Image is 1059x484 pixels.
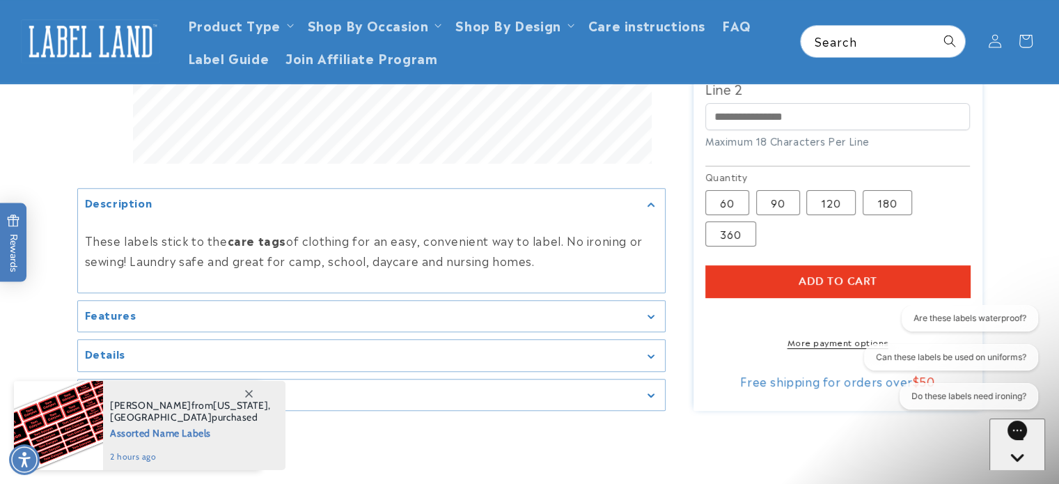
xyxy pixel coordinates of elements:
summary: Product Type [180,8,299,41]
span: 2 hours ago [110,451,271,463]
h2: Description [85,196,152,210]
h2: Details [85,347,125,361]
summary: Details [78,340,665,371]
button: Add to cart [705,265,970,297]
button: Search [934,26,965,56]
summary: Features [78,301,665,332]
a: Label Land [16,15,166,68]
img: Label Land [21,19,160,63]
label: 180 [863,190,912,215]
a: FAQ [714,8,760,41]
span: Add to cart [799,275,877,288]
h2: You may also like [77,442,982,464]
strong: care tags [228,232,286,249]
iframe: Gorgias live chat messenger [989,419,1045,470]
summary: Inclusive assortment [78,380,665,411]
a: Product Type [188,15,281,34]
a: Care instructions [580,8,714,41]
h2: Features [85,308,136,322]
a: Join Affiliate Program [277,41,446,74]
span: [GEOGRAPHIC_DATA] [110,411,212,423]
p: These labels stick to the of clothing for an easy, convenient way to label. No ironing or sewing!... [85,231,658,271]
summary: Shop By Occasion [299,8,448,41]
label: 120 [806,190,856,215]
a: More payment options [705,336,970,348]
summary: Description [78,189,665,220]
summary: Shop By Design [447,8,579,41]
label: 60 [705,190,749,215]
div: Maximum 18 Characters Per Line [705,134,970,149]
iframe: Gorgias live chat conversation starters [852,305,1045,421]
a: Label Guide [180,41,278,74]
span: Rewards [7,214,20,272]
label: 90 [756,190,800,215]
span: Join Affiliate Program [285,49,437,65]
span: [US_STATE] [213,399,268,412]
iframe: Sign Up via Text for Offers [11,373,176,414]
label: Line 2 [705,77,970,100]
label: 360 [705,221,756,247]
span: Care instructions [588,17,705,33]
span: Assorted Name Labels [110,423,271,441]
span: FAQ [722,17,751,33]
span: Shop By Occasion [308,17,429,33]
a: Shop By Design [455,15,560,34]
div: Accessibility Menu [9,444,40,475]
span: Label Guide [188,49,269,65]
span: from , purchased [110,400,271,423]
legend: Quantity [705,171,748,185]
div: Free shipping for orders over [705,374,970,388]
